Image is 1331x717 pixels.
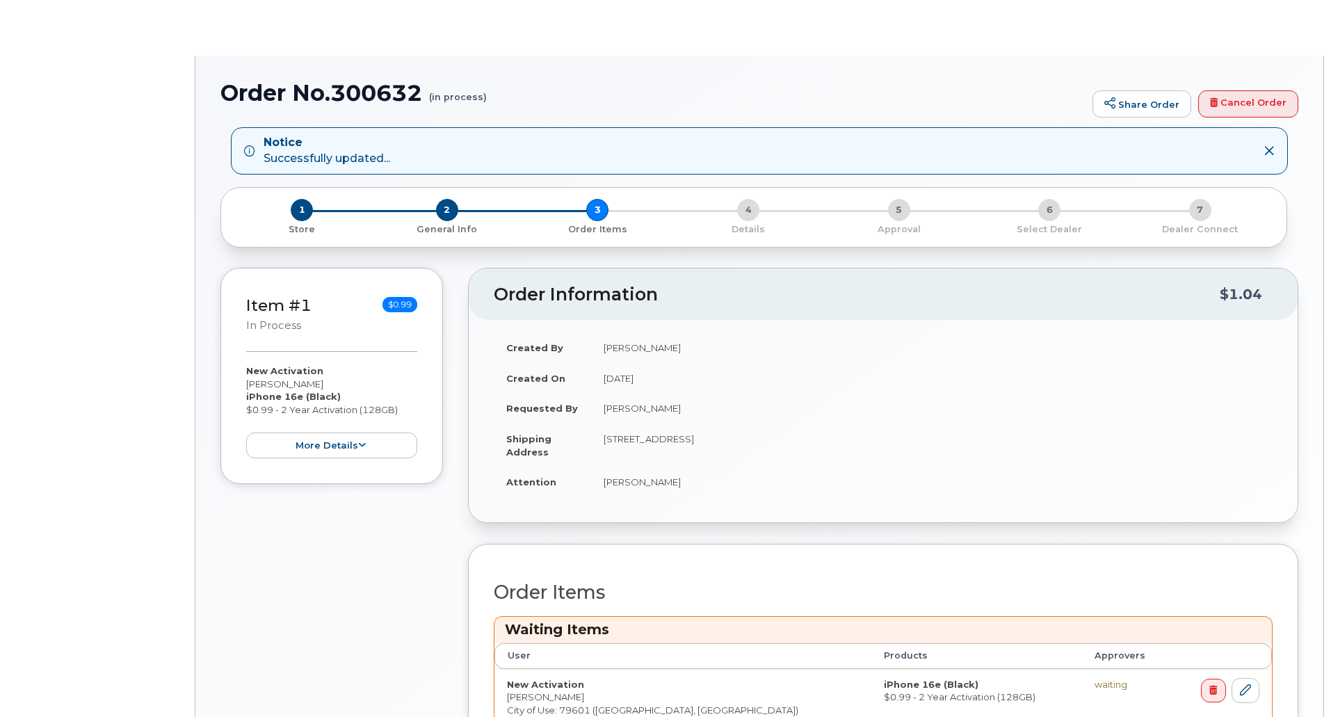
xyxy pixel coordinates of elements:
small: in process [246,319,301,332]
strong: Created On [506,373,565,384]
strong: Requested By [506,403,578,414]
div: waiting [1095,678,1160,691]
h3: Waiting Items [505,620,1261,639]
h2: Order Items [494,582,1273,603]
div: [PERSON_NAME] $0.99 - 2 Year Activation (128GB) [246,364,417,458]
button: more details [246,433,417,458]
td: [PERSON_NAME] [591,332,1273,363]
th: Products [871,643,1082,668]
span: 1 [291,199,313,221]
a: 2 General Info [372,221,523,236]
strong: iPhone 16e (Black) [884,679,978,690]
td: [DATE] [591,363,1273,394]
small: (in process) [429,81,487,102]
td: [STREET_ADDRESS] [591,424,1273,467]
strong: New Activation [507,679,584,690]
a: 1 Store [232,221,372,236]
span: $0.99 [382,297,417,312]
strong: Created By [506,342,563,353]
h1: Order No.300632 [220,81,1086,105]
p: Store [238,223,366,236]
span: 2 [436,199,458,221]
strong: Shipping Address [506,433,551,458]
h2: Order Information [494,285,1220,305]
strong: iPhone 16e (Black) [246,391,341,402]
a: Share Order [1092,90,1191,118]
td: [PERSON_NAME] [591,467,1273,497]
p: General Info [378,223,517,236]
strong: New Activation [246,365,323,376]
th: Approvers [1082,643,1172,668]
div: $1.04 [1220,281,1262,307]
div: Successfully updated... [264,135,390,167]
a: Item #1 [246,296,312,315]
a: Cancel Order [1198,90,1298,118]
strong: Attention [506,476,556,488]
strong: Notice [264,135,390,151]
th: User [494,643,871,668]
td: [PERSON_NAME] [591,393,1273,424]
